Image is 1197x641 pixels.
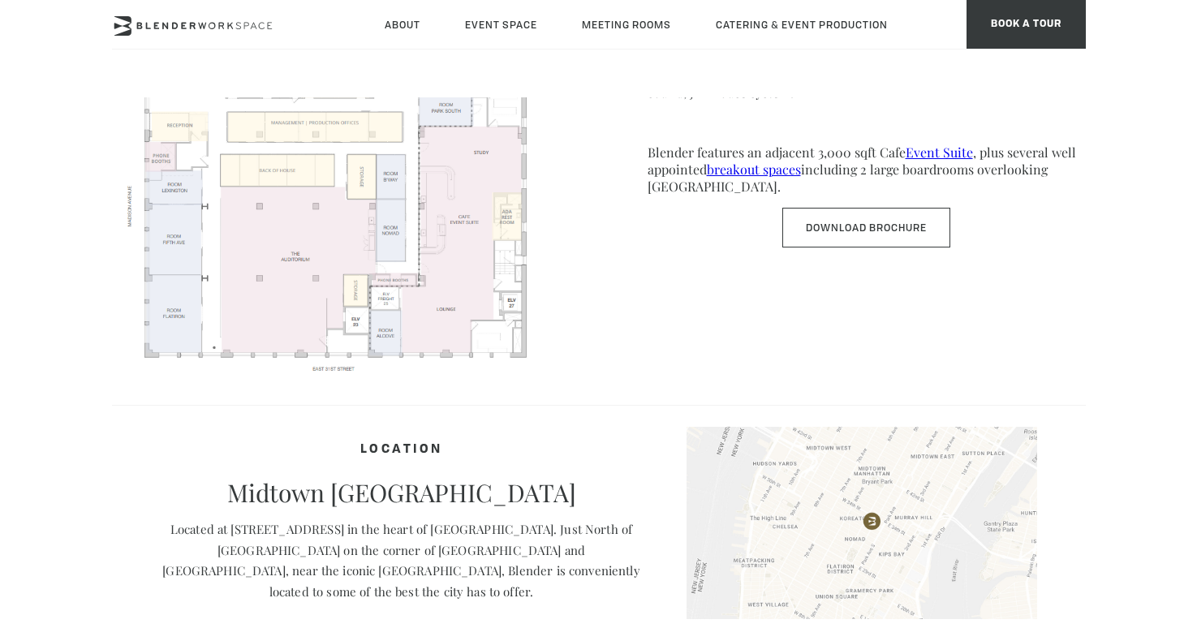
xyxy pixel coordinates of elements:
[687,427,1037,620] img: blender-map.jpg
[905,433,1197,641] iframe: Chat Widget
[161,478,643,507] p: Midtown [GEOGRAPHIC_DATA]
[648,144,1086,195] p: Blender features an adjacent 3,000 sqft Cafe , plus several well appointed including 2 large boar...
[782,208,950,247] a: Download Brochure
[906,144,973,161] a: Event Suite
[707,161,801,178] a: breakout spaces
[161,519,643,602] p: Located at [STREET_ADDRESS] in the heart of [GEOGRAPHIC_DATA]. Just North of [GEOGRAPHIC_DATA] on...
[161,435,643,466] h4: Location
